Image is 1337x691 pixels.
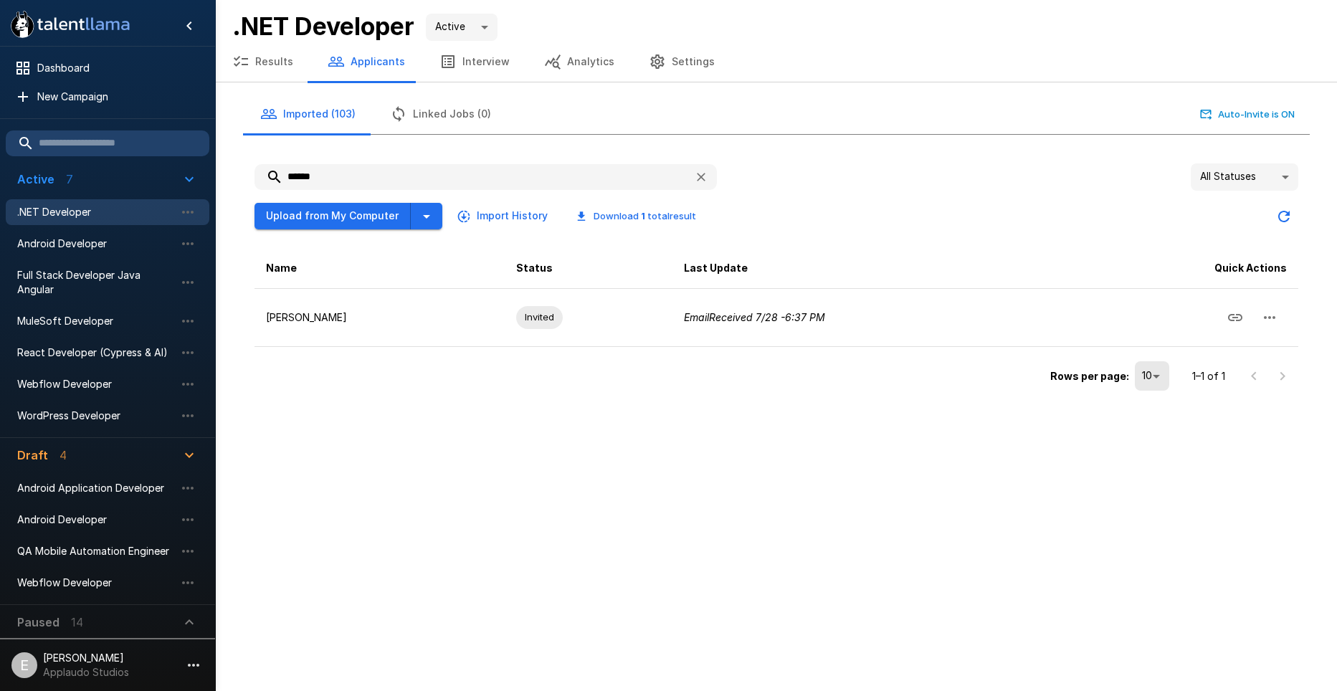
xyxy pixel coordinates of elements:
[1197,103,1298,125] button: Auto-Invite is ON
[254,203,411,229] button: Upload from My Computer
[1191,163,1298,191] div: All Statuses
[632,42,732,82] button: Settings
[1218,310,1252,322] span: Copy Interview Link
[684,311,825,323] i: Email Received 7/28 - 6:37 PM
[254,248,505,289] th: Name
[1270,202,1298,231] button: Updated Today - 9:21 AM
[641,210,645,221] b: 1
[672,248,1068,289] th: Last Update
[422,42,527,82] button: Interview
[215,42,310,82] button: Results
[1192,369,1225,383] p: 1–1 of 1
[310,42,422,82] button: Applicants
[1135,361,1169,390] div: 10
[454,203,553,229] button: Import History
[373,94,508,134] button: Linked Jobs (0)
[243,94,373,134] button: Imported (103)
[505,248,672,289] th: Status
[527,42,632,82] button: Analytics
[1068,248,1298,289] th: Quick Actions
[516,310,563,324] span: Invited
[426,14,498,41] div: Active
[232,11,414,41] b: .NET Developer
[266,310,494,325] p: [PERSON_NAME]
[1050,369,1129,383] p: Rows per page:
[565,205,708,227] button: Download 1 totalresult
